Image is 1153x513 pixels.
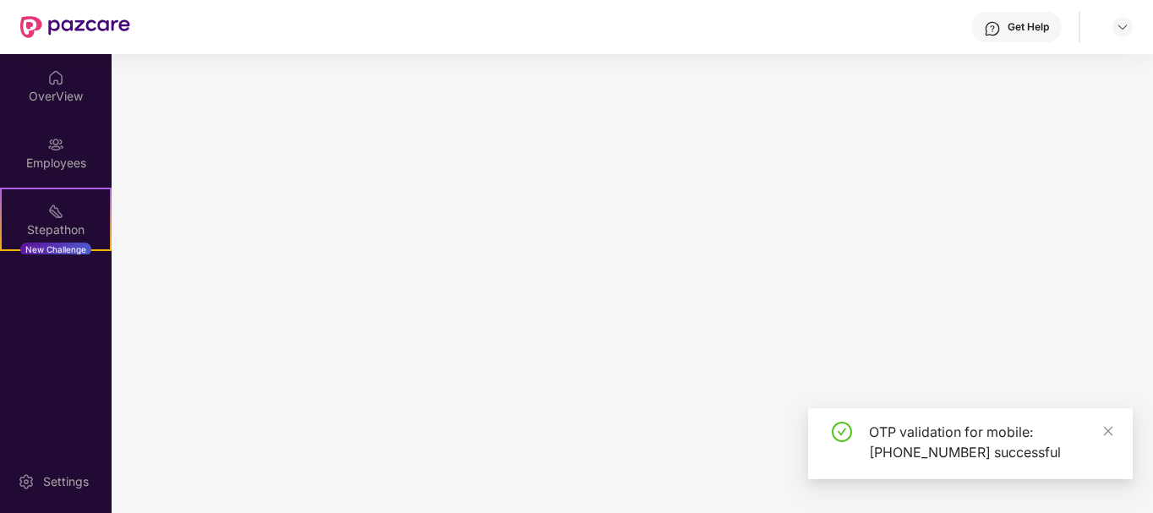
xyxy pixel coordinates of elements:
[38,473,94,490] div: Settings
[1102,425,1114,437] span: close
[20,16,130,38] img: New Pazcare Logo
[2,221,110,238] div: Stepathon
[47,136,64,153] img: svg+xml;base64,PHN2ZyBpZD0iRW1wbG95ZWVzIiB4bWxucz0iaHR0cDovL3d3dy53My5vcmcvMjAwMC9zdmciIHdpZHRoPS...
[20,243,91,256] div: New Challenge
[47,203,64,220] img: svg+xml;base64,PHN2ZyB4bWxucz0iaHR0cDovL3d3dy53My5vcmcvMjAwMC9zdmciIHdpZHRoPSIyMSIgaGVpZ2h0PSIyMC...
[1008,20,1049,34] div: Get Help
[832,422,852,442] span: check-circle
[1116,20,1129,34] img: svg+xml;base64,PHN2ZyBpZD0iRHJvcGRvd24tMzJ4MzIiIHhtbG5zPSJodHRwOi8vd3d3LnczLm9yZy8yMDAwL3N2ZyIgd2...
[984,20,1001,37] img: svg+xml;base64,PHN2ZyBpZD0iSGVscC0zMngzMiIgeG1sbnM9Imh0dHA6Ly93d3cudzMub3JnLzIwMDAvc3ZnIiB3aWR0aD...
[18,473,35,490] img: svg+xml;base64,PHN2ZyBpZD0iU2V0dGluZy0yMHgyMCIgeG1sbnM9Imh0dHA6Ly93d3cudzMub3JnLzIwMDAvc3ZnIiB3aW...
[47,69,64,86] img: svg+xml;base64,PHN2ZyBpZD0iSG9tZSIgeG1sbnM9Imh0dHA6Ly93d3cudzMub3JnLzIwMDAvc3ZnIiB3aWR0aD0iMjAiIG...
[869,422,1112,462] div: OTP validation for mobile: [PHONE_NUMBER] successful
